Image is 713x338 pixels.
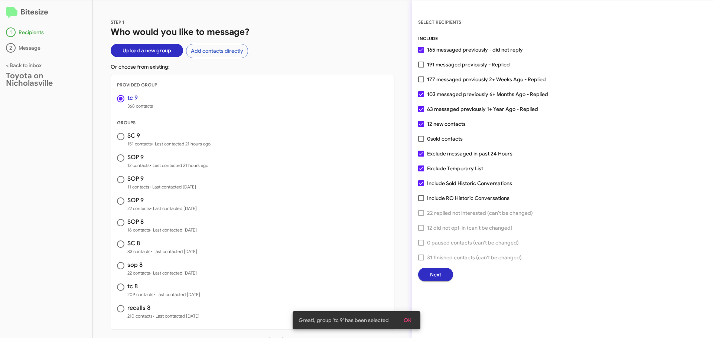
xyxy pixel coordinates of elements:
div: 1 [6,27,16,37]
h3: sop 8 [127,262,197,268]
h3: SC 9 [127,133,211,139]
span: 12 contacts [127,162,208,169]
h3: SOP 8 [127,219,197,225]
span: Next [430,268,441,281]
span: • Last contacted [DATE] [150,249,197,254]
img: logo-minimal.svg [6,7,17,19]
span: Include Sold Historic Conversations [427,179,512,188]
h3: SOP 9 [127,197,197,203]
h3: tc 9 [127,95,153,101]
p: Or choose from existing: [111,63,394,70]
span: sold contacts [430,135,463,142]
span: 12 new contacts [427,119,466,128]
h3: SOP 9 [127,154,208,160]
span: SELECT RECIPIENTS [418,19,461,25]
div: PROVIDED GROUP [111,81,394,89]
span: 165 messaged previously - did not reply [427,45,523,54]
span: 22 replied not interested (can't be changed) [427,209,533,217]
span: • Last contacted 21 hours ago [150,163,208,168]
h3: SC 8 [127,240,197,246]
span: • Last contacted [DATE] [150,206,197,211]
span: 0 [427,134,463,143]
span: 11 contacts [127,183,196,191]
span: 22 contacts [127,269,197,277]
span: Upload a new group [123,44,171,57]
span: 103 messaged previously 6+ Months Ago - Replied [427,90,548,99]
span: Exclude messaged in past 24 Hours [427,149,512,158]
span: • Last contacted [DATE] [153,313,199,319]
span: 209 contacts [127,291,200,298]
span: 31 finished contacts (can't be changed) [427,253,522,262]
a: < Back to inbox [6,62,42,69]
span: OK [404,314,411,327]
span: Great!, group 'tc 9' has been selected [299,316,389,324]
span: • Last contacted 21 hours ago [152,141,211,147]
div: Recipients [6,27,87,37]
span: • Last contacted [DATE] [153,292,200,297]
span: 22 contacts [127,205,197,212]
span: • Last contacted [DATE] [149,184,196,190]
span: • Last contacted [DATE] [150,270,197,276]
span: 151 contacts [127,140,211,148]
h2: Bitesize [6,6,87,19]
span: 12 did not opt-in (can't be changed) [427,223,512,232]
h1: Who would you like to message? [111,26,394,38]
span: • Last contacted [DATE] [150,227,197,233]
h3: SOP 9 [127,176,196,182]
h3: recalls 8 [127,305,199,311]
span: 63 messaged previously 1+ Year Ago - Replied [427,105,538,114]
div: Message [6,43,87,53]
button: Upload a new group [111,44,183,57]
span: 191 messaged previously - Replied [427,60,510,69]
span: 177 messaged previously 2+ Weeks Ago - Replied [427,75,546,84]
div: Toyota on Nicholasville [6,72,87,87]
span: 16 contacts [127,226,197,234]
h3: tc 8 [127,283,200,289]
span: Include RO Historic Conversations [427,194,509,203]
span: 368 contacts [127,102,153,110]
span: STEP 1 [111,19,124,25]
button: OK [398,314,417,327]
span: 83 contacts [127,248,197,255]
button: Add contacts directly [186,44,248,58]
span: Exclude Temporary List [427,164,483,173]
span: 0 paused contacts (can't be changed) [427,238,519,247]
span: 210 contacts [127,312,199,320]
div: GROUPS [111,119,394,127]
div: INCLUDE [418,35,707,42]
button: Next [418,268,453,281]
div: 2 [6,43,16,53]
